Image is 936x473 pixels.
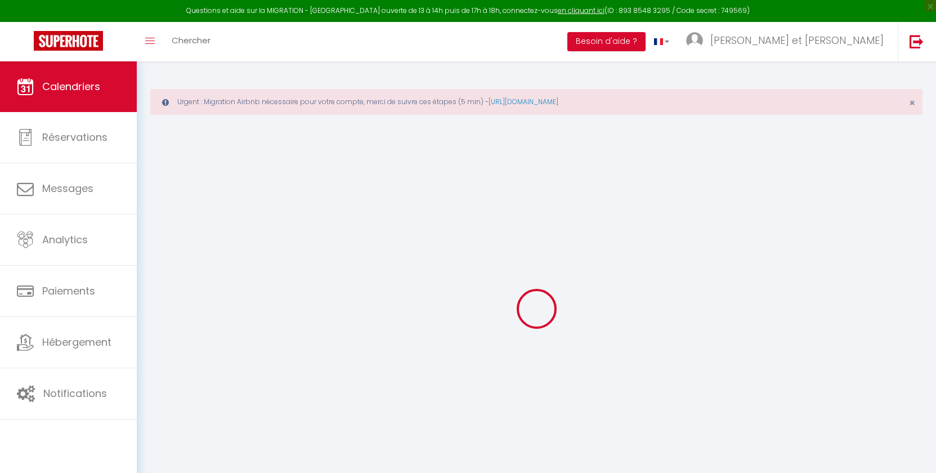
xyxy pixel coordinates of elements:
[34,31,103,51] img: Super Booking
[42,233,88,247] span: Analytics
[163,22,219,61] a: Chercher
[567,32,646,51] button: Besoin d'aide ?
[889,426,936,473] iframe: LiveChat chat widget
[710,33,884,47] span: [PERSON_NAME] et [PERSON_NAME]
[42,284,95,298] span: Paiements
[678,22,898,61] a: ... [PERSON_NAME] et [PERSON_NAME]
[150,89,922,115] div: Urgent : Migration Airbnb nécessaire pour votre compte, merci de suivre ces étapes (5 min) -
[42,79,100,93] span: Calendriers
[909,96,915,110] span: ×
[558,6,604,15] a: en cliquant ici
[909,98,915,108] button: Close
[910,34,924,48] img: logout
[42,130,108,144] span: Réservations
[42,181,93,195] span: Messages
[686,32,703,49] img: ...
[489,97,558,106] a: [URL][DOMAIN_NAME]
[42,335,111,349] span: Hébergement
[43,386,107,400] span: Notifications
[172,34,211,46] span: Chercher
